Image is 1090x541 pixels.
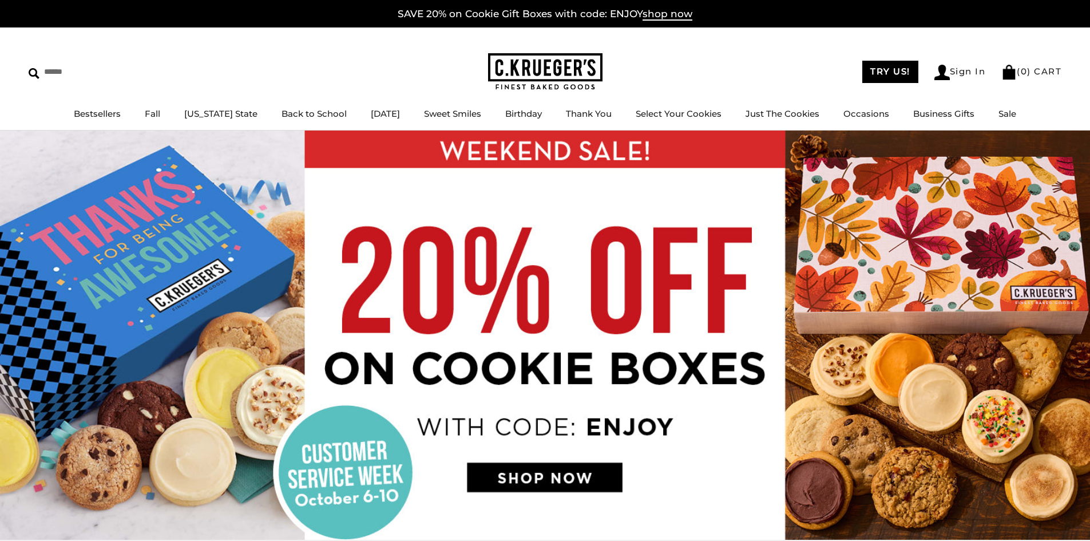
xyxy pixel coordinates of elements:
[424,108,481,119] a: Sweet Smiles
[505,108,542,119] a: Birthday
[282,108,347,119] a: Back to School
[29,63,165,81] input: Search
[913,108,974,119] a: Business Gifts
[1021,66,1028,77] span: 0
[566,108,612,119] a: Thank You
[934,65,986,80] a: Sign In
[488,53,603,90] img: C.KRUEGER'S
[29,68,39,79] img: Search
[843,108,889,119] a: Occasions
[746,108,819,119] a: Just The Cookies
[643,8,692,21] span: shop now
[1001,66,1061,77] a: (0) CART
[184,108,257,119] a: [US_STATE] State
[371,108,400,119] a: [DATE]
[998,108,1016,119] a: Sale
[636,108,722,119] a: Select Your Cookies
[934,65,950,80] img: Account
[74,108,121,119] a: Bestsellers
[862,61,918,83] a: TRY US!
[398,8,692,21] a: SAVE 20% on Cookie Gift Boxes with code: ENJOYshop now
[1001,65,1017,80] img: Bag
[145,108,160,119] a: Fall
